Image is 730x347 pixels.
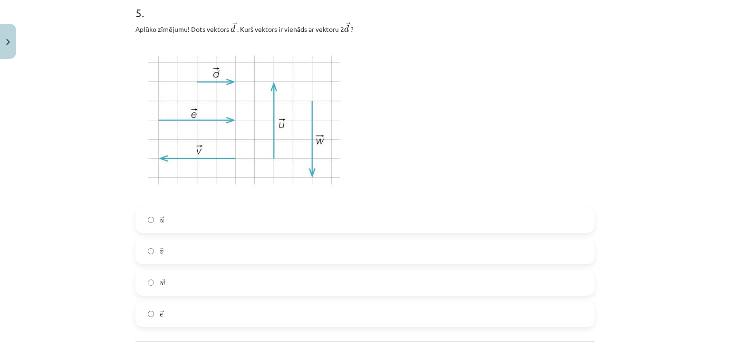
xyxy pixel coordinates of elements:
[160,313,163,317] span: e
[232,22,237,29] span: →
[346,22,351,29] span: →
[160,281,165,286] span: w
[160,310,164,316] span: →
[160,248,163,253] span: →
[6,39,10,45] img: icon-close-lesson-0947bae3869378f0d4975bcd49f059093ad1ed9edebbc8119c70593378902aed.svg
[344,25,349,32] span: d
[160,219,164,223] span: u
[135,22,595,34] p: Aplūko zīmējumu! Dots vektors ﻿ ﻿. Kurš vektors ir vienāds ar vektoru ﻿2 ﻿?
[162,279,165,285] span: →
[160,250,163,254] span: v
[160,216,164,222] span: →
[231,25,235,32] span: d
